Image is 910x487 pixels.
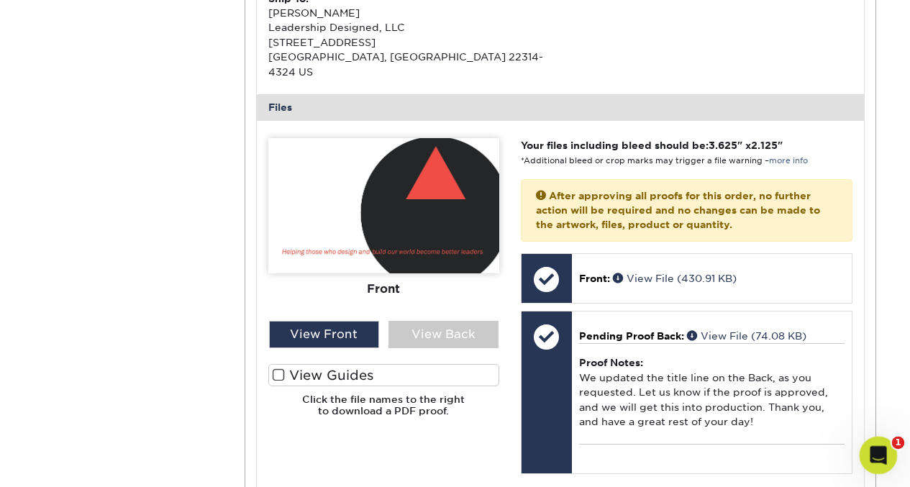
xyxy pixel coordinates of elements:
[751,140,778,151] span: 2.125
[521,156,808,165] small: *Additional bleed or crop marks may trigger a file warning –
[687,330,806,342] a: View File (74.08 KB)
[257,94,864,120] div: Files
[579,357,643,368] strong: Proof Notes:
[268,273,499,304] div: Front
[769,156,808,165] a: more info
[536,190,820,231] strong: After approving all proofs for this order, no further action will be required and no changes can ...
[269,321,379,348] div: View Front
[860,437,898,475] iframe: Intercom live chat
[579,273,610,284] span: Front:
[709,140,737,151] span: 3.625
[521,140,783,151] strong: Your files including bleed should be: " x "
[388,321,499,348] div: View Back
[268,364,499,386] label: View Guides
[579,343,845,443] div: We updated the title line on the Back, as you requested. Let us know if the proof is approved, an...
[579,330,684,342] span: Pending Proof Back:
[892,437,905,450] span: 1
[613,273,737,284] a: View File (430.91 KB)
[268,393,499,429] h6: Click the file names to the right to download a PDF proof.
